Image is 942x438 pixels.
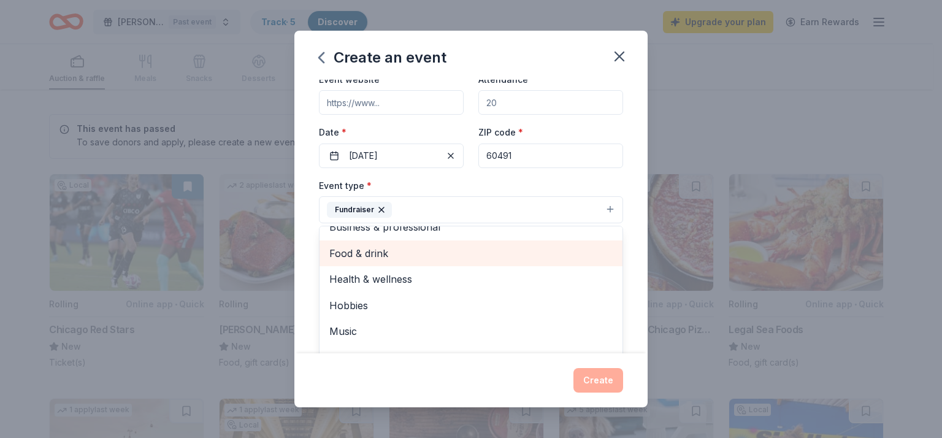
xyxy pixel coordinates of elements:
span: Health & wellness [329,271,613,287]
span: Food & drink [329,245,613,261]
span: Business & professional [329,219,613,235]
span: Performing & visual arts [329,350,613,366]
span: Hobbies [329,298,613,313]
span: Music [329,323,613,339]
div: Fundraiser [327,202,392,218]
button: Fundraiser [319,196,623,223]
div: Fundraiser [319,226,623,373]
